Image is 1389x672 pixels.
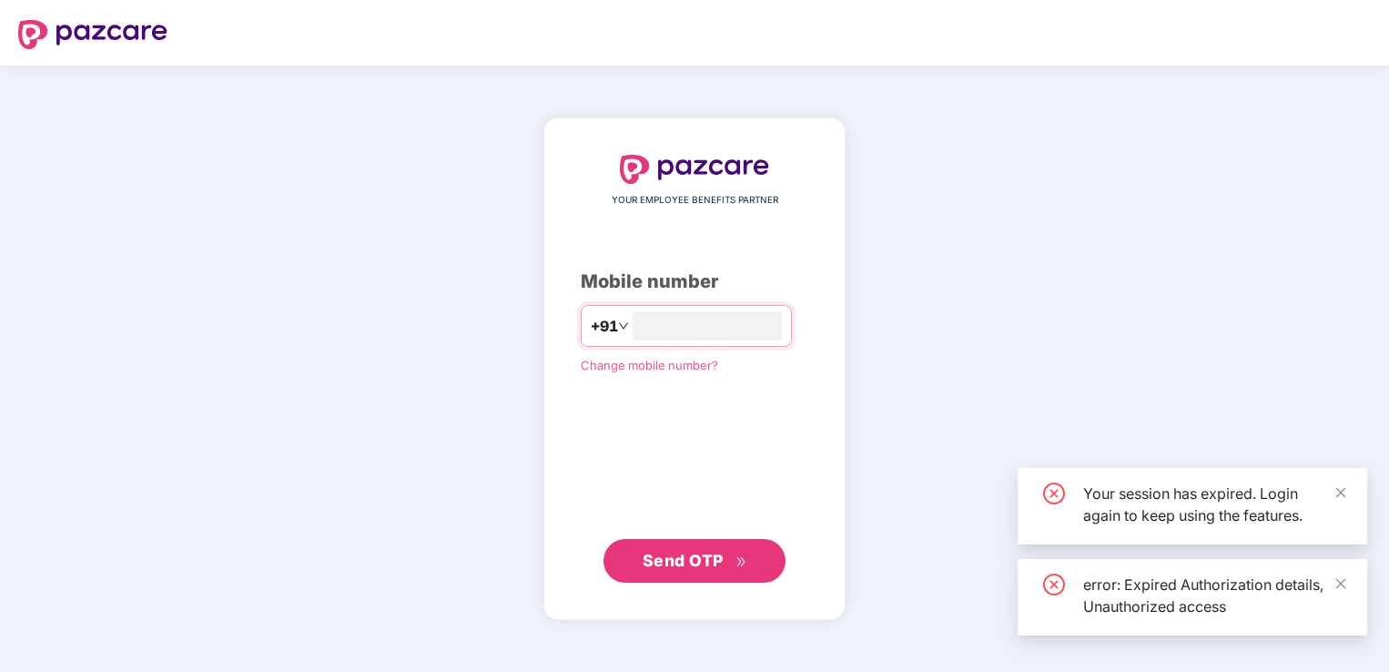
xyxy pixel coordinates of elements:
[1083,574,1345,617] div: error: Expired Authorization details, Unauthorized access
[643,551,724,570] span: Send OTP
[1043,574,1065,596] span: close-circle
[618,321,629,331] span: down
[603,539,786,583] button: Send OTPdouble-right
[18,20,167,49] img: logo
[612,193,778,208] span: YOUR EMPLOYEE BENEFITS PARTNER
[1083,483,1345,526] div: Your session has expired. Login again to keep using the features.
[620,155,769,184] img: logo
[1043,483,1065,504] span: close-circle
[1334,577,1347,590] span: close
[591,315,618,338] span: +91
[735,556,747,568] span: double-right
[1334,486,1347,499] span: close
[581,358,718,372] a: Change mobile number?
[581,268,808,296] div: Mobile number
